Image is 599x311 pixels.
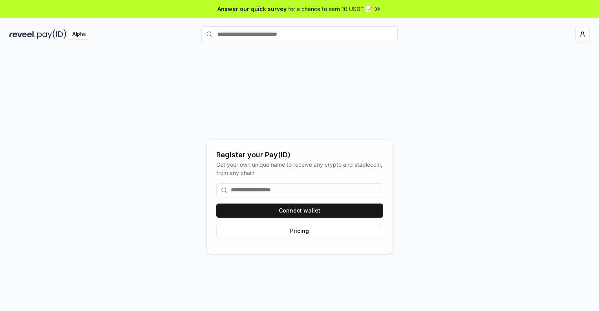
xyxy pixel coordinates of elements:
span: for a chance to earn 10 USDT 📝 [288,5,372,13]
button: Connect wallet [216,204,383,218]
div: Register your Pay(ID) [216,149,383,160]
img: pay_id [37,29,66,39]
img: reveel_dark [9,29,36,39]
button: Pricing [216,224,383,238]
div: Alpha [68,29,90,39]
span: Answer our quick survey [217,5,287,13]
div: Get your own unique name to receive any crypto and stablecoin, from any chain [216,160,383,177]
